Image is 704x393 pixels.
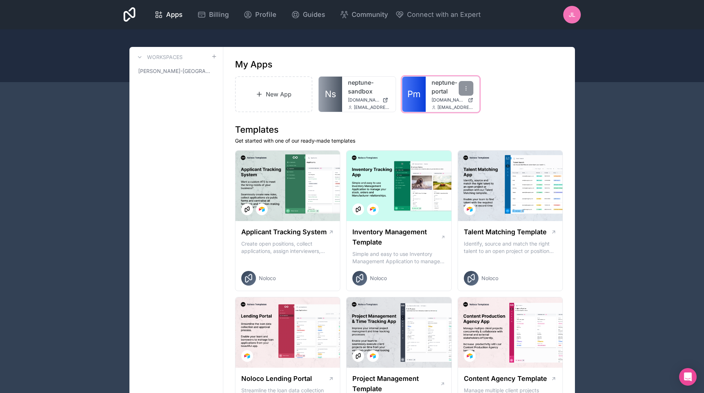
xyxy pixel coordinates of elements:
img: Airtable Logo [467,353,473,359]
span: Community [352,10,388,20]
h1: Content Agency Template [464,374,547,384]
p: Simple and easy to use Inventory Management Application to manage your stock, orders and Manufact... [352,250,445,265]
a: neptune-sandbox [348,78,390,96]
a: [DOMAIN_NAME] [348,97,390,103]
a: Billing [191,7,235,23]
span: [EMAIL_ADDRESS][PERSON_NAME][DOMAIN_NAME] [437,104,473,110]
span: [EMAIL_ADDRESS][DOMAIN_NAME] [354,104,390,110]
a: Workspaces [135,53,183,62]
span: Noloco [370,275,387,282]
a: Profile [238,7,282,23]
span: Profile [255,10,276,20]
a: Pm [402,77,426,112]
span: Connect with an Expert [407,10,481,20]
a: [PERSON_NAME]-[GEOGRAPHIC_DATA]-workspace [135,65,217,78]
img: Airtable Logo [244,353,250,359]
img: Airtable Logo [370,206,376,212]
a: Community [334,7,394,23]
img: Airtable Logo [467,206,473,212]
span: [PERSON_NAME]-[GEOGRAPHIC_DATA]-workspace [138,67,211,75]
a: neptune-portal [432,78,473,96]
h1: Noloco Lending Portal [241,374,312,384]
span: JL [569,10,575,19]
h1: Inventory Management Template [352,227,440,247]
span: Ns [325,88,336,100]
span: [DOMAIN_NAME] [348,97,379,103]
a: Apps [148,7,188,23]
span: Guides [303,10,325,20]
h1: Applicant Tracking System [241,227,327,237]
a: [DOMAIN_NAME] [432,97,473,103]
span: [DOMAIN_NAME] [432,97,465,103]
img: Airtable Logo [259,206,265,212]
img: Airtable Logo [370,353,376,359]
p: Create open positions, collect applications, assign interviewers, centralise candidate feedback a... [241,240,334,255]
a: Guides [285,7,331,23]
span: Billing [209,10,229,20]
div: Open Intercom Messenger [679,368,697,386]
span: Apps [166,10,183,20]
span: Noloco [259,275,276,282]
p: Get started with one of our ready-made templates [235,137,563,144]
button: Connect with an Expert [395,10,481,20]
h1: Templates [235,124,563,136]
a: Ns [319,77,342,112]
h1: My Apps [235,59,272,70]
h1: Talent Matching Template [464,227,547,237]
p: Identify, source and match the right talent to an open project or position with our Talent Matchi... [464,240,557,255]
a: New App [235,76,313,112]
h3: Workspaces [147,54,183,61]
span: Noloco [481,275,498,282]
span: Pm [407,88,421,100]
